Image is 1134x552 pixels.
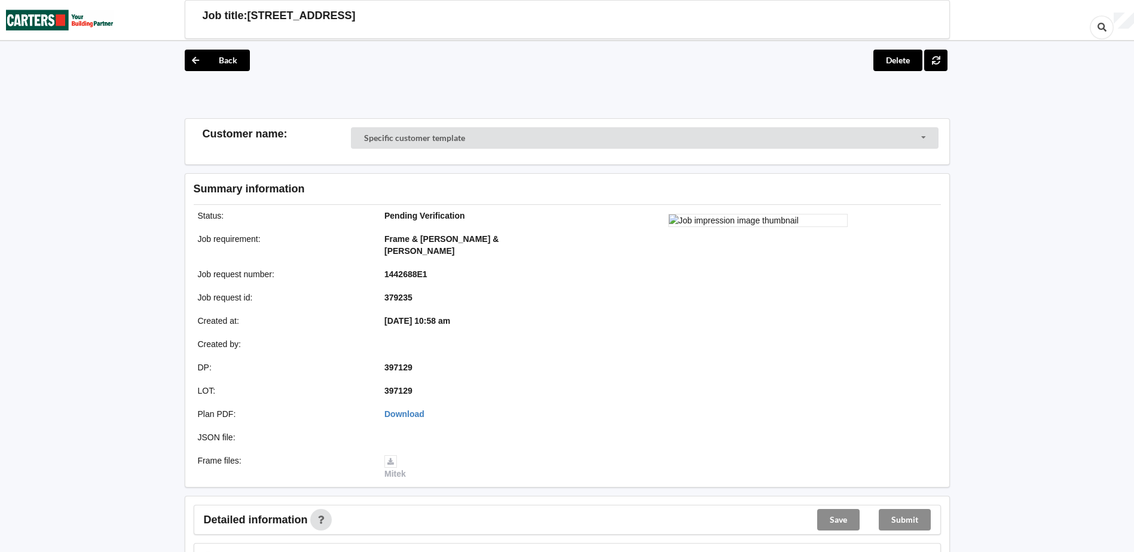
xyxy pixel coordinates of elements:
[203,127,351,141] h3: Customer name :
[247,9,356,23] h3: [STREET_ADDRESS]
[189,292,377,303] div: Job request id :
[364,134,465,142] div: Specific customer template
[384,293,412,302] b: 379235
[384,386,412,395] b: 397129
[384,363,412,372] b: 397129
[873,50,922,71] button: Delete
[384,211,465,220] b: Pending Verification
[189,233,377,257] div: Job requirement :
[6,1,114,39] img: Carters
[189,268,377,280] div: Job request number :
[189,338,377,350] div: Created by :
[384,269,427,279] b: 1442688E1
[189,408,377,420] div: Plan PDF :
[189,315,377,327] div: Created at :
[189,431,377,443] div: JSON file :
[204,514,308,525] span: Detailed information
[1114,13,1134,29] div: User Profile
[185,50,250,71] button: Back
[668,214,848,227] img: Job impression image thumbnail
[384,234,499,256] b: Frame & [PERSON_NAME] & [PERSON_NAME]
[384,409,424,419] a: Download
[203,9,247,23] h3: Job title:
[384,316,450,326] b: [DATE] 10:58 am
[189,210,377,222] div: Status :
[194,182,750,196] h3: Summary information
[189,385,377,397] div: LOT :
[189,361,377,373] div: DP :
[189,455,377,480] div: Frame files :
[351,127,939,149] div: Customer Selector
[384,456,406,479] a: Mitek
